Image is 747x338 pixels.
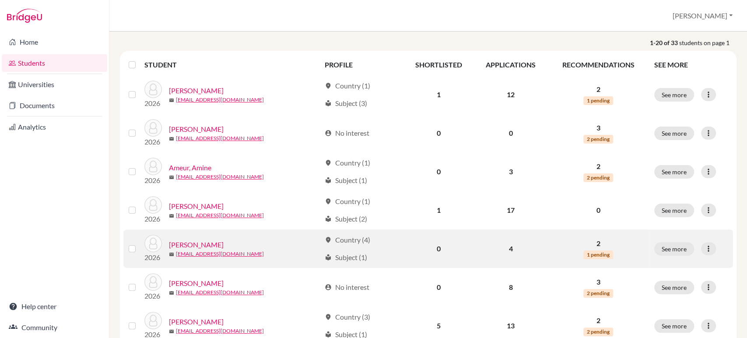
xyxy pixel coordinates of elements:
[325,313,332,320] span: location_on
[583,250,613,259] span: 1 pending
[473,229,547,268] td: 4
[169,290,174,296] span: mail
[325,312,370,322] div: Country (3)
[553,84,644,95] p: 2
[403,268,473,306] td: 0
[553,161,644,172] p: 2
[144,252,162,263] p: 2026
[325,254,332,261] span: local_library
[176,96,264,104] a: [EMAIL_ADDRESS][DOMAIN_NAME]
[473,191,547,229] td: 17
[144,137,162,147] p: 2026
[403,229,473,268] td: 0
[2,54,107,72] a: Students
[2,33,107,51] a: Home
[144,214,162,224] p: 2026
[144,175,162,186] p: 2026
[325,130,332,137] span: account_circle
[654,204,694,217] button: See more
[654,242,694,256] button: See more
[649,54,733,75] th: SEE MORE
[325,158,370,168] div: Country (1)
[176,289,264,296] a: [EMAIL_ADDRESS][DOMAIN_NAME]
[654,281,694,294] button: See more
[473,75,547,114] td: 12
[176,173,264,181] a: [EMAIL_ADDRESS][DOMAIN_NAME]
[553,205,644,215] p: 0
[654,127,694,140] button: See more
[669,7,736,24] button: [PERSON_NAME]
[169,85,224,96] a: [PERSON_NAME]
[2,118,107,136] a: Analytics
[553,238,644,249] p: 2
[169,252,174,257] span: mail
[2,97,107,114] a: Documents
[654,165,694,179] button: See more
[473,152,547,191] td: 3
[583,96,613,105] span: 1 pending
[679,38,736,47] span: students on page 1
[325,81,370,91] div: Country (1)
[325,214,367,224] div: Subject (2)
[473,114,547,152] td: 0
[169,329,174,334] span: mail
[325,196,370,207] div: Country (1)
[144,235,162,252] img: Belahsen, Amjad
[176,327,264,335] a: [EMAIL_ADDRESS][DOMAIN_NAME]
[325,215,332,222] span: local_library
[144,119,162,137] img: Ambrose, Evelyn
[403,152,473,191] td: 0
[583,289,613,298] span: 2 pending
[553,277,644,287] p: 3
[403,114,473,152] td: 0
[547,54,649,75] th: RECOMMENDATIONS
[169,201,224,211] a: [PERSON_NAME]
[2,319,107,336] a: Community
[325,98,367,109] div: Subject (3)
[325,177,332,184] span: local_library
[2,76,107,93] a: Universities
[319,54,403,75] th: PROFILE
[169,162,211,173] a: Ameur, Amine
[403,54,473,75] th: SHORTLISTED
[144,196,162,214] img: Araujo, Grace
[325,82,332,89] span: location_on
[654,319,694,333] button: See more
[7,9,42,23] img: Bridge-U
[176,211,264,219] a: [EMAIL_ADDRESS][DOMAIN_NAME]
[583,135,613,144] span: 2 pending
[169,98,174,103] span: mail
[325,198,332,205] span: location_on
[144,81,162,98] img: Alaoui, Lilia
[325,100,332,107] span: local_library
[325,128,369,138] div: No interest
[325,284,332,291] span: account_circle
[654,88,694,102] button: See more
[325,235,370,245] div: Country (4)
[583,173,613,182] span: 2 pending
[553,123,644,133] p: 3
[176,134,264,142] a: [EMAIL_ADDRESS][DOMAIN_NAME]
[144,312,162,329] img: Benamar, Sarah
[176,250,264,258] a: [EMAIL_ADDRESS][DOMAIN_NAME]
[325,159,332,166] span: location_on
[169,124,224,134] a: [PERSON_NAME]
[169,175,174,180] span: mail
[325,236,332,243] span: location_on
[2,298,107,315] a: Help center
[473,54,547,75] th: APPLICATIONS
[403,191,473,229] td: 1
[325,252,367,263] div: Subject (1)
[144,54,319,75] th: STUDENT
[169,136,174,141] span: mail
[325,175,367,186] div: Subject (1)
[650,38,679,47] strong: 1-20 of 33
[583,327,613,336] span: 2 pending
[169,239,224,250] a: [PERSON_NAME]
[169,213,174,218] span: mail
[325,331,332,338] span: local_library
[553,315,644,326] p: 2
[144,273,162,291] img: Belkeziz, Kenza
[473,268,547,306] td: 8
[169,278,224,289] a: [PERSON_NAME]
